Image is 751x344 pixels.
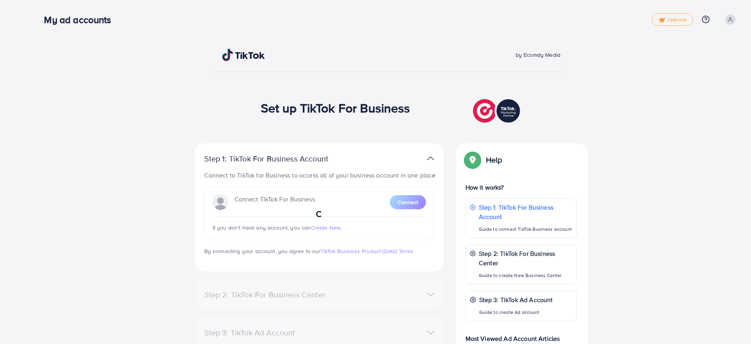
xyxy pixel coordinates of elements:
p: Help [486,155,502,165]
p: Guide to create New Business Center [479,271,573,280]
h3: My ad accounts [44,14,117,25]
p: Most Viewed Ad Account Articles [466,328,577,343]
p: Step 1: TikTok For Business Account [479,203,573,221]
h1: Set up TikTok For Business [261,100,410,115]
img: TikTok partner [427,153,434,164]
span: by Ecomdy Media [516,51,560,59]
img: TikTok partner [473,97,522,125]
span: Upgrade [658,17,687,23]
img: TikTok [222,49,265,61]
a: tickUpgrade [652,13,693,26]
img: tick [658,17,665,23]
p: Step 1: TikTok For Business Account [204,154,353,163]
p: How it works? [466,183,577,192]
p: Step 3: TikTok Ad Account [479,295,553,304]
p: Guide to connect TikTok Business account [479,225,573,234]
p: Guide to create Ad account [479,308,553,317]
p: Step 2: TikTok For Business Center [479,249,573,268]
img: Popup guide [466,153,480,167]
